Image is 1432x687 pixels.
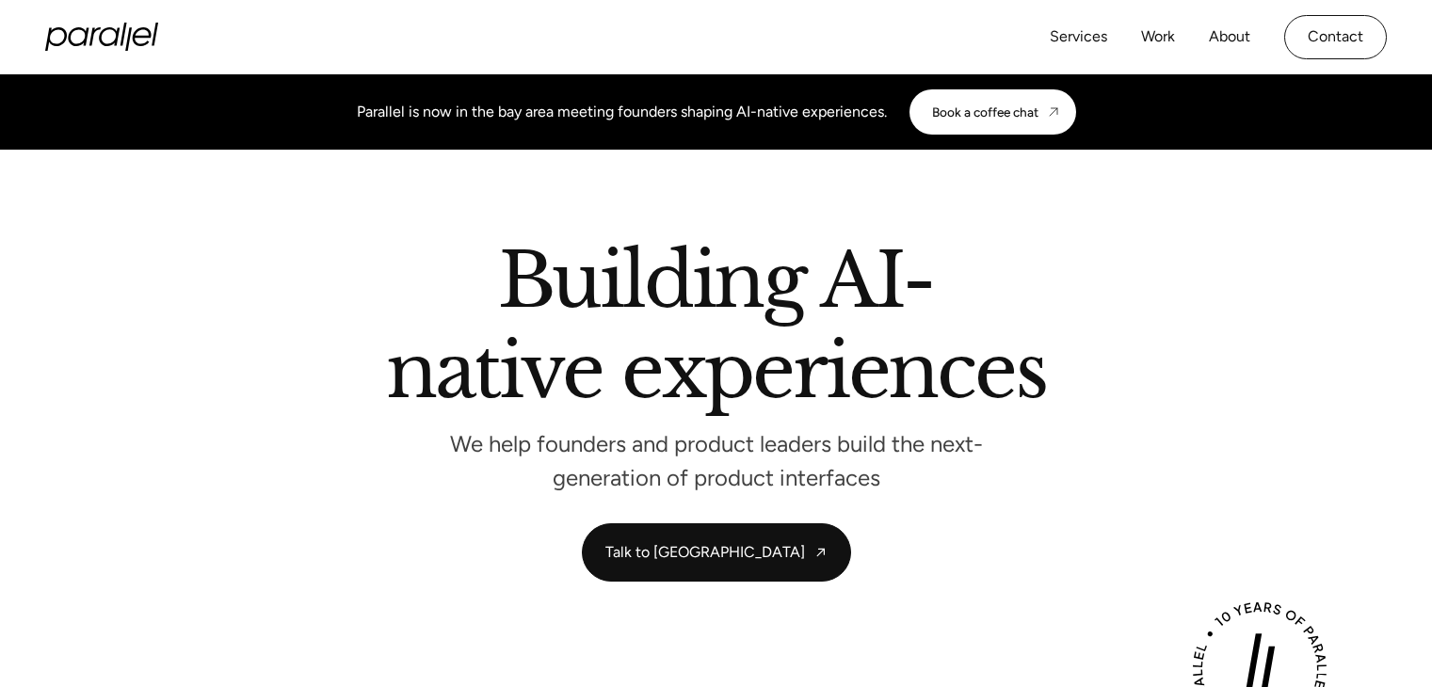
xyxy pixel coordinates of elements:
a: Work [1141,24,1175,51]
a: Contact [1284,15,1387,59]
div: Parallel is now in the bay area meeting founders shaping AI-native experiences. [357,101,887,123]
img: CTA arrow image [1046,104,1061,120]
a: home [45,23,158,51]
a: Book a coffee chat [909,89,1076,135]
p: We help founders and product leaders build the next-generation of product interfaces [434,436,999,486]
h2: Building AI-native experiences [180,244,1253,416]
div: Book a coffee chat [932,104,1038,120]
a: Services [1050,24,1107,51]
a: About [1209,24,1250,51]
